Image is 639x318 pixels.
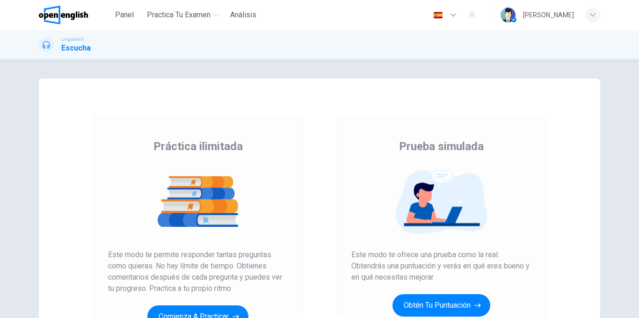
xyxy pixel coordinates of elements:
[230,9,256,21] span: Análisis
[143,7,223,23] button: Practica tu examen
[226,7,260,23] button: Análisis
[351,249,531,283] span: Este modo te ofrece una prueba como la real. Obtendrás una puntuación y verás en qué eres bueno y...
[108,249,288,294] span: Este modo te permite responder tantas preguntas como quieras. No hay límite de tiempo. Obtienes c...
[501,7,516,22] img: Profile picture
[399,139,484,154] span: Prueba simulada
[115,9,134,21] span: Panel
[61,36,84,43] span: Linguaskill
[61,43,91,54] h1: Escucha
[109,7,139,23] button: Panel
[153,139,243,154] span: Práctica ilimitada
[39,6,109,24] a: OpenEnglish logo
[39,6,88,24] img: OpenEnglish logo
[523,9,574,21] div: [PERSON_NAME]
[147,9,211,21] span: Practica tu examen
[392,294,490,317] button: Obtén tu puntuación
[432,12,444,19] img: es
